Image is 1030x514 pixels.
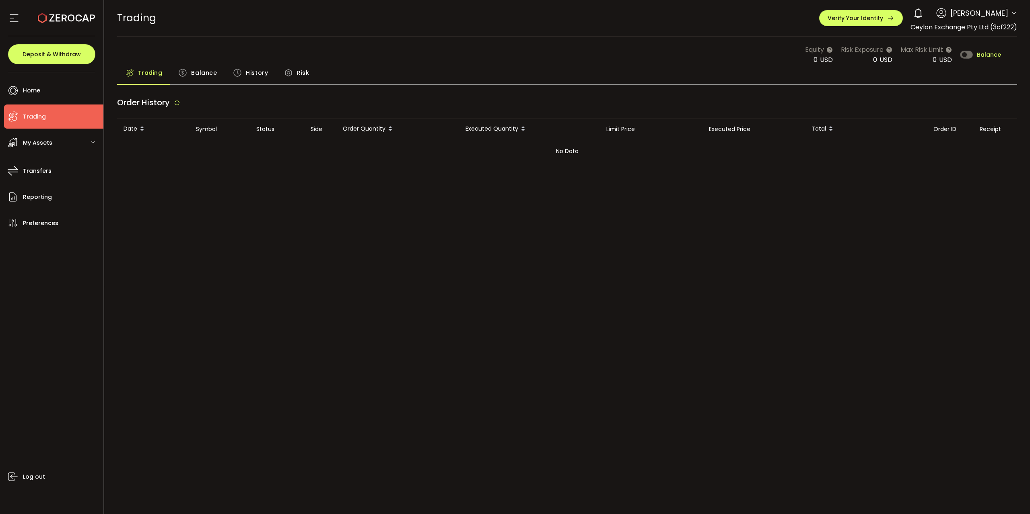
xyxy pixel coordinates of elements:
span: History [246,65,268,81]
div: Executed Price [702,125,805,134]
span: Home [23,85,40,96]
span: Verify Your Identity [828,15,883,21]
div: Receipt [973,125,1018,134]
span: Reporting [23,191,52,203]
span: Order History [117,97,170,108]
div: Symbol [190,125,250,134]
span: [PERSON_NAME] [950,8,1008,18]
span: USD [880,55,892,64]
span: 0 [814,55,818,64]
span: Trading [117,11,156,25]
span: Max Risk Limit [900,45,943,55]
span: Balance [191,65,217,81]
span: Risk Exposure [841,45,884,55]
div: Status [250,125,304,134]
span: 0 [873,55,877,64]
span: Risk [297,65,309,81]
span: 0 [933,55,937,64]
span: USD [939,55,952,64]
span: Deposit & Withdraw [23,51,81,57]
span: USD [820,55,833,64]
span: My Assets [23,137,52,149]
button: Verify Your Identity [819,10,903,26]
span: Ceylon Exchange Pty Ltd (3cf222) [911,23,1017,32]
div: Total [805,122,927,136]
span: Balance [977,52,1001,57]
div: Order Quantity [336,122,459,136]
div: Executed Quantity [459,122,600,136]
div: Date [117,122,190,136]
button: Deposit & Withdraw [8,44,95,64]
span: Trading [23,111,46,123]
span: Trading [138,65,163,81]
span: Transfers [23,165,51,177]
div: Order ID [927,125,973,134]
div: No Data [117,139,1018,163]
span: Log out [23,471,45,483]
div: Side [304,125,336,134]
span: Preferences [23,217,58,229]
div: Limit Price [600,125,702,134]
span: Equity [805,45,824,55]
